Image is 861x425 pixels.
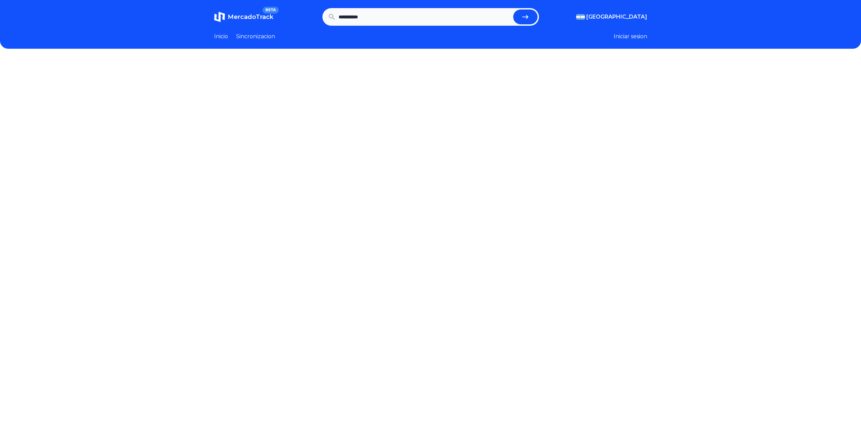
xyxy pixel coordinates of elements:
img: MercadoTrack [214,12,225,22]
a: Inicio [214,32,228,41]
span: BETA [263,7,278,14]
a: MercadoTrackBETA [214,12,273,22]
button: [GEOGRAPHIC_DATA] [576,13,647,21]
span: MercadoTrack [228,13,273,21]
button: Iniciar sesion [614,32,647,41]
img: Argentina [576,14,585,20]
span: [GEOGRAPHIC_DATA] [586,13,647,21]
a: Sincronizacion [236,32,275,41]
